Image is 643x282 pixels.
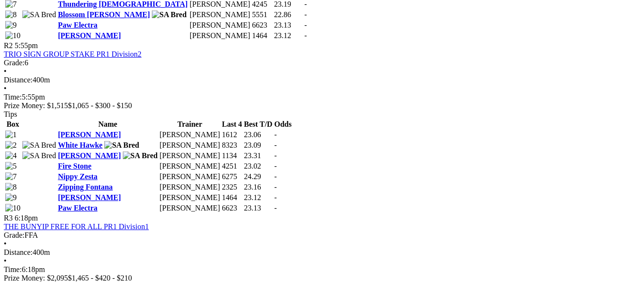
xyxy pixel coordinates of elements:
[4,84,7,92] span: •
[4,257,7,265] span: •
[58,204,98,212] a: Paw Electra
[221,182,242,192] td: 2325
[68,101,132,110] span: $1,065 - $300 - $150
[159,120,220,129] th: Trainer
[244,120,273,129] th: Best T/D
[4,248,639,257] div: 400m
[4,110,17,118] span: Tips
[58,10,150,19] a: Blossom [PERSON_NAME]
[22,10,56,19] img: SA Bred
[4,265,22,273] span: Time:
[221,172,242,181] td: 6275
[159,161,220,171] td: [PERSON_NAME]
[305,10,307,19] span: -
[5,31,20,40] img: 10
[4,93,639,101] div: 5:55pm
[159,182,220,192] td: [PERSON_NAME]
[244,151,273,161] td: 23.31
[274,151,277,160] span: -
[5,193,17,202] img: 9
[274,20,303,30] td: 23.13
[159,130,220,140] td: [PERSON_NAME]
[4,41,13,50] span: R2
[15,41,38,50] span: 5:55pm
[4,222,149,231] a: THE BUNYIP FREE FOR ALL PR1 Division1
[189,31,250,40] td: [PERSON_NAME]
[58,120,158,129] th: Name
[4,240,7,248] span: •
[244,161,273,171] td: 23.02
[58,21,98,29] a: Paw Electra
[274,162,277,170] span: -
[221,151,242,161] td: 1134
[4,59,25,67] span: Grade:
[5,10,17,19] img: 8
[58,172,98,181] a: Nippy Zesta
[7,120,20,128] span: Box
[244,141,273,150] td: 23.09
[244,172,273,181] td: 24.29
[244,193,273,202] td: 23.12
[159,141,220,150] td: [PERSON_NAME]
[4,214,13,222] span: R3
[68,274,132,282] span: $1,465 - $420 - $210
[104,141,139,150] img: SA Bred
[221,130,242,140] td: 1612
[123,151,158,160] img: SA Bred
[274,141,277,149] span: -
[15,214,38,222] span: 6:18pm
[274,172,277,181] span: -
[159,172,220,181] td: [PERSON_NAME]
[244,130,273,140] td: 23.06
[4,50,141,58] a: TRIO SIGN GROUP STAKE PR1 Division2
[4,101,639,110] div: Prize Money: $1,515
[5,162,17,171] img: 5
[152,10,187,19] img: SA Bred
[4,93,22,101] span: Time:
[252,20,273,30] td: 6623
[5,21,17,30] img: 9
[58,131,121,139] a: [PERSON_NAME]
[274,193,277,201] span: -
[4,76,32,84] span: Distance:
[5,151,17,160] img: 4
[274,10,303,20] td: 22.86
[5,183,17,191] img: 8
[58,141,103,149] a: White Hawke
[189,20,250,30] td: [PERSON_NAME]
[58,162,91,170] a: Fire Stone
[274,31,303,40] td: 23.12
[221,161,242,171] td: 4251
[305,31,307,40] span: -
[274,131,277,139] span: -
[58,151,121,160] a: [PERSON_NAME]
[305,21,307,29] span: -
[221,120,242,129] th: Last 4
[4,248,32,256] span: Distance:
[274,120,292,129] th: Odds
[252,10,273,20] td: 5551
[4,59,639,67] div: 6
[221,203,242,213] td: 6623
[159,203,220,213] td: [PERSON_NAME]
[5,172,17,181] img: 7
[159,193,220,202] td: [PERSON_NAME]
[4,67,7,75] span: •
[5,131,17,139] img: 1
[5,141,17,150] img: 2
[189,10,250,20] td: [PERSON_NAME]
[58,193,121,201] a: [PERSON_NAME]
[274,204,277,212] span: -
[4,76,639,84] div: 400m
[221,193,242,202] td: 1464
[244,182,273,192] td: 23.16
[4,231,25,239] span: Grade:
[22,141,56,150] img: SA Bred
[5,204,20,212] img: 10
[58,31,121,40] a: [PERSON_NAME]
[244,203,273,213] td: 23.13
[22,151,56,160] img: SA Bred
[221,141,242,150] td: 8323
[4,265,639,274] div: 6:18pm
[274,183,277,191] span: -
